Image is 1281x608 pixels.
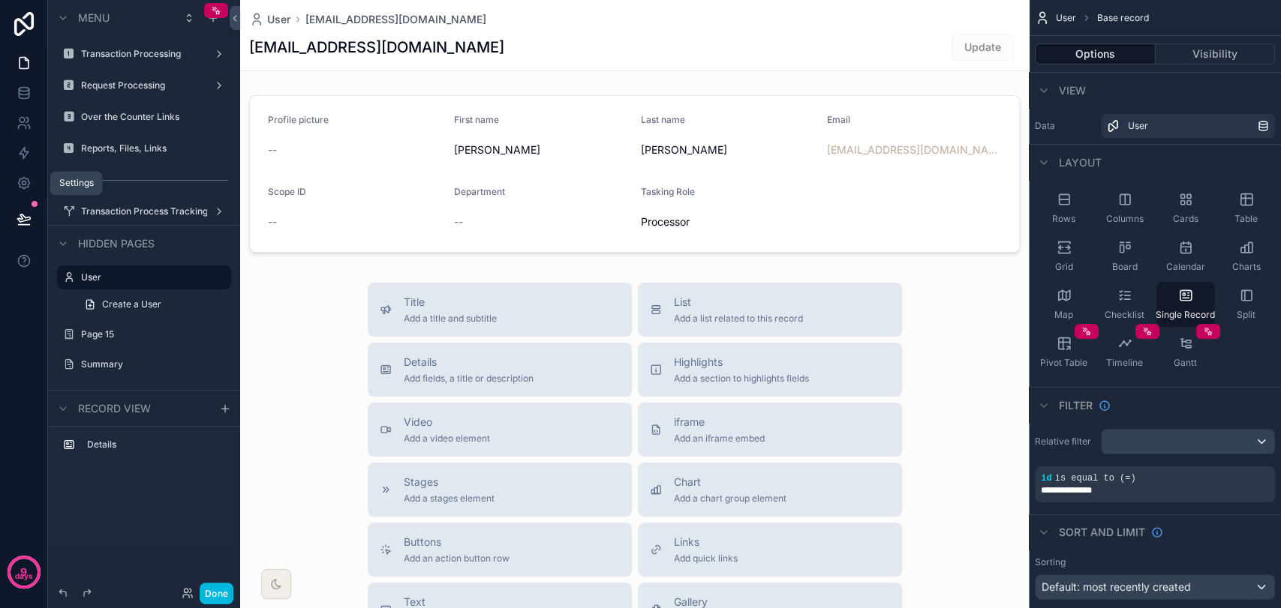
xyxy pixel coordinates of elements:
label: Transaction Process Tracking [81,205,207,217]
span: id [1041,473,1051,484]
button: Columns [1096,186,1153,231]
span: Hidden pages [78,236,155,251]
label: Transaction Processing [81,48,201,60]
a: User [249,12,290,27]
span: Calendar [1166,261,1205,273]
span: Gantt [1174,357,1197,369]
span: User [1128,120,1148,132]
button: Default: most recently created [1035,574,1275,600]
span: Create a User [102,298,161,310]
div: scrollable content [48,426,240,472]
span: Charts [1232,261,1261,273]
label: Details [87,439,219,451]
p: 9 [20,565,27,580]
span: Sort And Limit [1059,525,1145,540]
label: Reports, Files, Links [81,142,222,154]
label: Page 15 [81,328,222,340]
button: Checklist [1096,282,1153,327]
span: Pivot Table [1040,357,1087,369]
span: Filter [1059,398,1093,413]
button: Pivot Table [1035,330,1093,375]
button: Options [1035,43,1156,64]
label: Sorting [1035,556,1066,568]
button: Calendar [1156,234,1214,279]
button: Grid [1035,234,1093,279]
span: View [1059,83,1086,98]
span: Split [1237,309,1255,321]
button: Charts [1217,234,1275,279]
span: User [267,12,290,27]
span: User [1056,12,1076,24]
span: Menu [78,10,110,25]
span: Layout [1059,155,1102,170]
button: Rows [1035,186,1093,231]
span: Checklist [1105,309,1144,321]
button: Cards [1156,186,1214,231]
span: Single Record [1156,309,1215,321]
button: Done [200,583,233,604]
span: Grid [1055,261,1073,273]
button: Table [1217,186,1275,231]
label: Data [1035,120,1095,132]
button: Single Record [1156,282,1214,327]
label: Summary [81,358,222,370]
label: User [81,271,222,283]
h1: [EMAIL_ADDRESS][DOMAIN_NAME] [249,37,504,58]
label: Over the Counter Links [81,111,222,123]
span: Rows [1052,213,1075,225]
span: Board [1112,261,1138,273]
label: Relative filter [1035,436,1095,448]
span: Table [1234,213,1258,225]
a: Create a User [75,292,231,316]
a: User [1101,114,1275,138]
span: is equal to (=) [1054,473,1135,484]
p: days [15,571,33,583]
span: Cards [1173,213,1198,225]
button: Map [1035,282,1093,327]
button: Gantt [1156,330,1214,375]
div: Settings [59,177,94,189]
button: Timeline [1096,330,1153,375]
span: Timeline [1106,357,1143,369]
button: Visibility [1156,43,1276,64]
button: Board [1096,234,1153,279]
label: Request Processing [81,79,201,91]
span: Base record [1097,12,1149,24]
a: [EMAIL_ADDRESS][DOMAIN_NAME] [305,12,486,27]
span: Columns [1106,213,1144,225]
span: Record view [78,401,151,416]
span: Default: most recently created [1042,580,1191,593]
span: Map [1054,309,1073,321]
button: Split [1217,282,1275,327]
